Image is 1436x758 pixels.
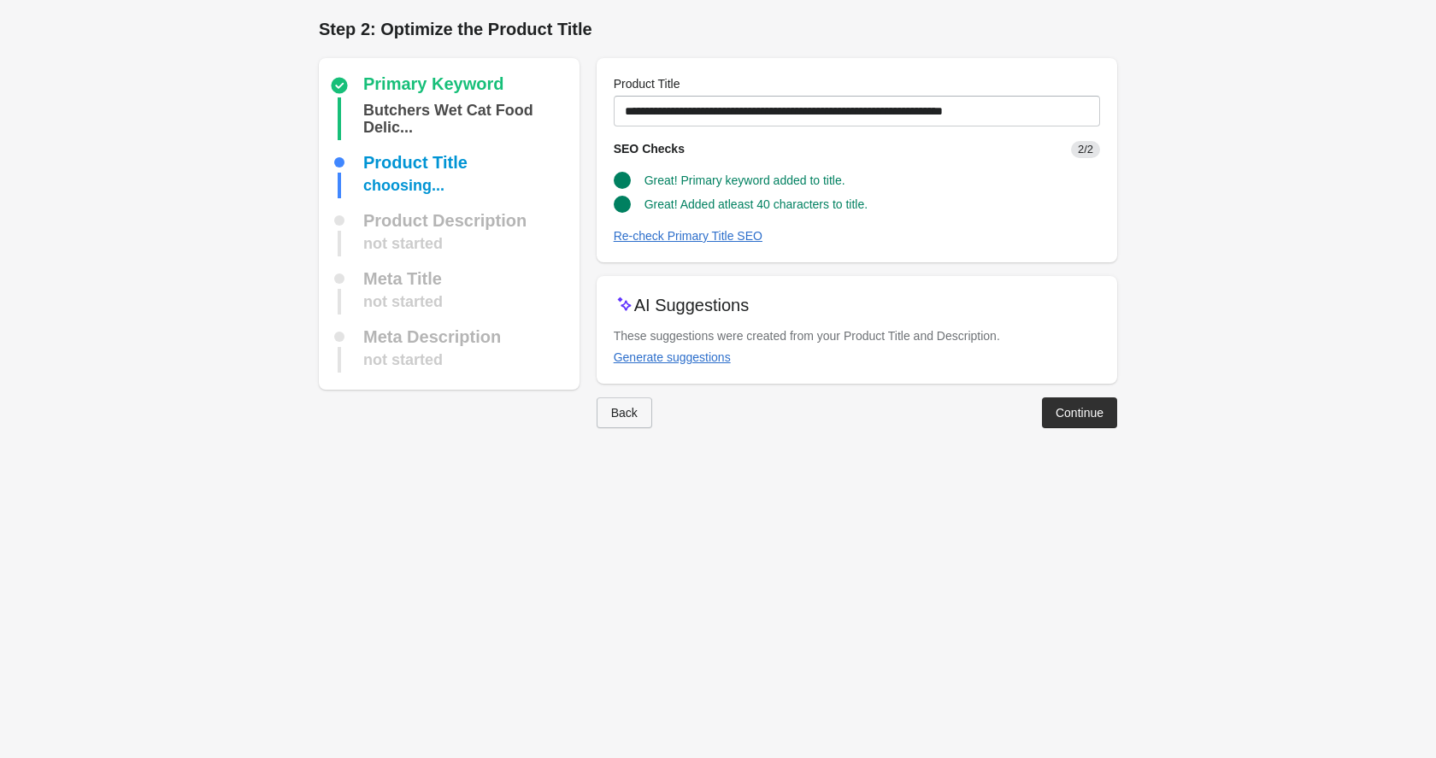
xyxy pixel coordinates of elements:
span: SEO Checks [614,142,685,156]
span: 2/2 [1071,141,1100,158]
div: not started [363,231,443,256]
button: Re-check Primary Title SEO [607,220,769,251]
div: Continue [1056,406,1103,420]
p: AI Suggestions [634,293,750,317]
span: Great! Primary keyword added to title. [644,173,845,187]
div: choosing... [363,173,444,198]
h1: Step 2: Optimize the Product Title [319,17,1117,41]
div: Meta Title [363,270,442,287]
div: Generate suggestions [614,350,731,364]
div: Meta Description [363,328,501,345]
label: Product Title [614,75,680,92]
span: These suggestions were created from your Product Title and Description. [614,329,1000,343]
span: Great! Added atleast 40 characters to title. [644,197,868,211]
div: Primary Keyword [363,75,504,96]
button: Continue [1042,397,1117,428]
div: not started [363,347,443,373]
div: Back [611,406,638,420]
div: not started [363,289,443,314]
div: Product Description [363,212,527,229]
button: Generate suggestions [607,342,738,373]
div: Re-check Primary Title SEO [614,229,762,243]
div: Butchers Wet Cat Food Delicious Dinners with Chicken Chunks in Jelly 400 g [363,97,573,140]
button: Back [597,397,652,428]
div: Product Title [363,154,468,171]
